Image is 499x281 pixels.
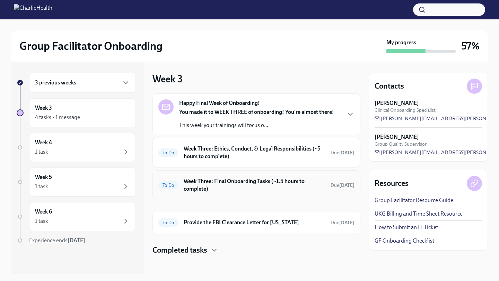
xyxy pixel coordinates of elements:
span: To Do [158,150,178,155]
h6: 3 previous weeks [35,79,76,87]
a: Week 61 task [17,202,136,231]
div: Completed tasks [152,245,360,255]
h2: Group Facilitator Onboarding [19,39,163,53]
strong: Happy Final Week of Onboarding! [179,99,260,107]
strong: [PERSON_NAME] [375,99,419,107]
strong: [DATE] [339,150,354,156]
a: UKG Billing and Time Sheet Resource [375,210,463,218]
a: Group Facilitator Resource Guide [375,197,453,204]
span: October 8th, 2025 10:00 [331,219,354,226]
h6: Week Three: Ethics, Conduct, & Legal Responsibilities (~5 hours to complete) [184,145,325,160]
strong: [PERSON_NAME] [375,133,419,141]
a: To DoWeek Three: Final Onboarding Tasks (~1.5 hours to complete)Due[DATE] [158,176,354,194]
a: GF Onboarding Checklist [375,237,434,245]
h6: Week Three: Final Onboarding Tasks (~1.5 hours to complete) [184,178,325,193]
span: Group Quality Supervisor [375,141,427,147]
div: 1 task [35,217,48,225]
span: Clinical Onboarding Specialist [375,107,436,114]
strong: [DATE] [68,237,85,244]
span: To Do [158,220,178,225]
span: Due [331,220,354,226]
strong: [DATE] [339,182,354,188]
a: To DoProvide the FBI Clearance Letter for [US_STATE]Due[DATE] [158,217,354,228]
h6: Week 6 [35,208,52,216]
img: CharlieHealth [14,4,52,15]
h3: 57% [461,40,480,52]
h6: Week 3 [35,104,52,112]
div: 1 task [35,183,48,190]
h4: Completed tasks [152,245,207,255]
span: Due [331,150,354,156]
h3: Week 3 [152,73,183,85]
a: Week 41 task [17,133,136,162]
h6: Week 5 [35,173,52,181]
h4: Contacts [375,81,404,91]
h6: Provide the FBI Clearance Letter for [US_STATE] [184,219,325,226]
div: 3 previous weeks [29,73,136,93]
span: September 23rd, 2025 10:00 [331,149,354,156]
a: How to Submit an IT Ticket [375,224,438,231]
span: Experience ends [29,237,85,244]
span: To Do [158,183,178,188]
strong: My progress [386,39,416,46]
a: To DoWeek Three: Ethics, Conduct, & Legal Responsibilities (~5 hours to complete)Due[DATE] [158,144,354,162]
strong: [DATE] [339,220,354,226]
h6: Week 4 [35,139,52,146]
div: 4 tasks • 1 message [35,114,80,121]
span: September 21st, 2025 10:00 [331,182,354,189]
a: Week 34 tasks • 1 message [17,98,136,127]
p: This week your trainings will focus o... [179,121,334,129]
a: Week 51 task [17,167,136,197]
div: 1 task [35,148,48,156]
span: Due [331,182,354,188]
h4: Resources [375,178,409,189]
strong: You made it to WEEK THREE of onboarding! You're almost there! [179,109,334,115]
